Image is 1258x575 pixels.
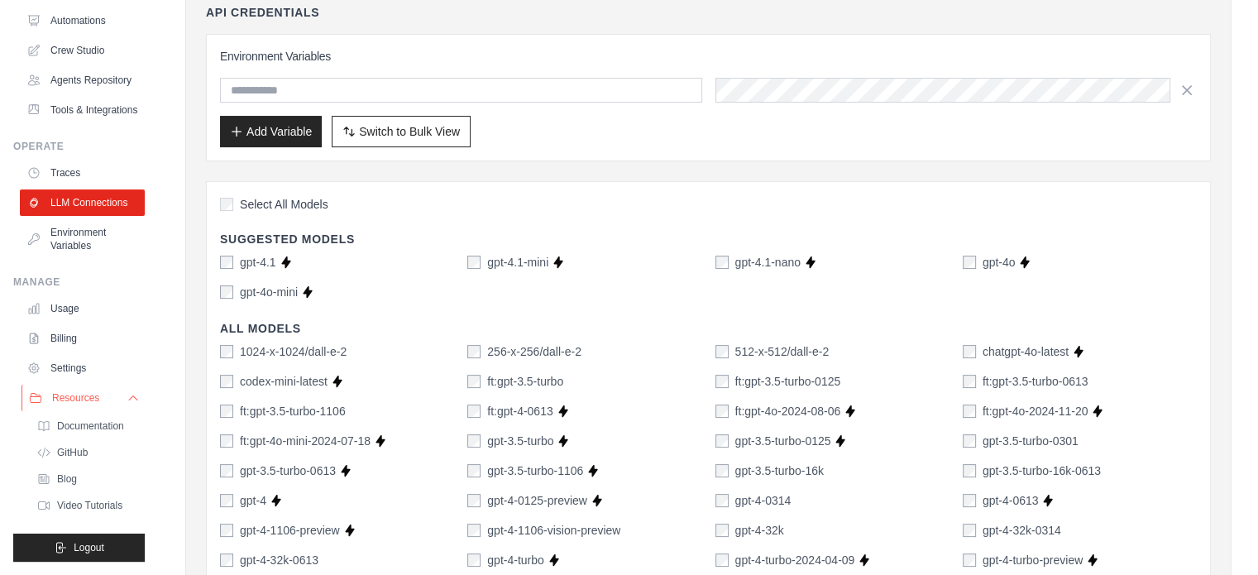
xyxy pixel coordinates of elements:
input: gpt-4.1-mini [467,256,481,269]
span: Resources [52,391,99,405]
label: gpt-3.5-turbo [487,433,553,449]
input: gpt-4.1-nano [715,256,729,269]
a: Usage [20,295,145,322]
input: gpt-4-1106-vision-preview [467,524,481,537]
button: Switch to Bulk View [332,116,471,147]
a: Video Tutorials [30,494,145,517]
input: gpt-4-turbo-preview [963,553,976,567]
label: gpt-4-32k-0613 [240,552,318,568]
input: gpt-4-0125-preview [467,494,481,507]
a: Traces [20,160,145,186]
input: gpt-4-0613 [963,494,976,507]
input: ft:gpt-3.5-turbo-1106 [220,405,233,418]
input: gpt-4-1106-preview [220,524,233,537]
input: gpt-3.5-turbo [467,434,481,448]
a: GitHub [30,441,145,464]
label: ft:gpt-4o-2024-11-20 [983,403,1088,419]
input: gpt-4-32k-0613 [220,553,233,567]
input: gpt-3.5-turbo-16k-0613 [963,464,976,477]
label: ft:gpt-4-0613 [487,403,552,419]
input: gpt-4-32k [715,524,729,537]
label: gpt-4-turbo-2024-04-09 [735,552,855,568]
label: gpt-4-turbo [487,552,543,568]
input: 512-x-512/dall-e-2 [715,345,729,358]
label: ft:gpt-4o-mini-2024-07-18 [240,433,371,449]
label: ft:gpt-3.5-turbo-0613 [983,373,1088,390]
input: 1024-x-1024/dall-e-2 [220,345,233,358]
input: gpt-4-32k-0314 [963,524,976,537]
h4: All Models [220,320,1197,337]
a: Settings [20,355,145,381]
button: Logout [13,534,145,562]
input: gpt-4-turbo [467,553,481,567]
input: Select All Models [220,198,233,211]
label: gpt-4-turbo-preview [983,552,1083,568]
span: Blog [57,472,77,486]
a: LLM Connections [20,189,145,216]
h4: API Credentials [206,4,319,21]
label: gpt-4-0314 [735,492,792,509]
label: 1024-x-1024/dall-e-2 [240,343,347,360]
a: Blog [30,467,145,491]
label: gpt-4-1106-vision-preview [487,522,620,539]
label: gpt-4 [240,492,266,509]
input: gpt-3.5-turbo-0301 [963,434,976,448]
input: gpt-4-0314 [715,494,729,507]
input: gpt-4o [963,256,976,269]
label: gpt-3.5-turbo-0301 [983,433,1079,449]
input: gpt-4-turbo-2024-04-09 [715,553,729,567]
input: ft:gpt-3.5-turbo-0613 [963,375,976,388]
input: ft:gpt-3.5-turbo-0125 [715,375,729,388]
label: gpt-4.1 [240,254,276,271]
input: ft:gpt-4-0613 [467,405,481,418]
label: gpt-4.1-mini [487,254,548,271]
label: 256-x-256/dall-e-2 [487,343,581,360]
div: Operate [13,140,145,153]
input: gpt-4 [220,494,233,507]
a: Tools & Integrations [20,97,145,123]
label: ft:gpt-3.5-turbo-1106 [240,403,346,419]
input: chatgpt-4o-latest [963,345,976,358]
label: gpt-4o [983,254,1016,271]
button: Resources [22,385,146,411]
input: ft:gpt-3.5-turbo [467,375,481,388]
label: gpt-4-32k [735,522,784,539]
a: Automations [20,7,145,34]
input: gpt-3.5-turbo-1106 [467,464,481,477]
a: Agents Repository [20,67,145,93]
label: gpt-4-0613 [983,492,1039,509]
input: codex-mini-latest [220,375,233,388]
label: 512-x-512/dall-e-2 [735,343,830,360]
label: codex-mini-latest [240,373,328,390]
span: Documentation [57,419,124,433]
h3: Environment Variables [220,48,1197,65]
label: gpt-4.1-nano [735,254,801,271]
span: Switch to Bulk View [359,123,460,140]
a: Documentation [30,414,145,438]
span: Select All Models [240,196,328,213]
a: Environment Variables [20,219,145,259]
div: Manage [13,276,145,289]
label: gpt-4-1106-preview [240,522,340,539]
label: ft:gpt-3.5-turbo [487,373,563,390]
label: gpt-3.5-turbo-16k-0613 [983,462,1101,479]
input: gpt-3.5-turbo-16k [715,464,729,477]
span: GitHub [57,446,88,459]
button: Add Variable [220,116,322,147]
label: chatgpt-4o-latest [983,343,1069,360]
input: gpt-3.5-turbo-0125 [715,434,729,448]
label: gpt-4-0125-preview [487,492,587,509]
label: gpt-3.5-turbo-16k [735,462,824,479]
input: ft:gpt-4o-mini-2024-07-18 [220,434,233,448]
a: Billing [20,325,145,352]
label: gpt-3.5-turbo-1106 [487,462,583,479]
input: ft:gpt-4o-2024-11-20 [963,405,976,418]
h4: Suggested Models [220,231,1197,247]
input: 256-x-256/dall-e-2 [467,345,481,358]
input: gpt-3.5-turbo-0613 [220,464,233,477]
span: Logout [74,541,104,554]
label: gpt-4o-mini [240,284,298,300]
label: gpt-3.5-turbo-0125 [735,433,831,449]
input: gpt-4o-mini [220,285,233,299]
span: Video Tutorials [57,499,122,512]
